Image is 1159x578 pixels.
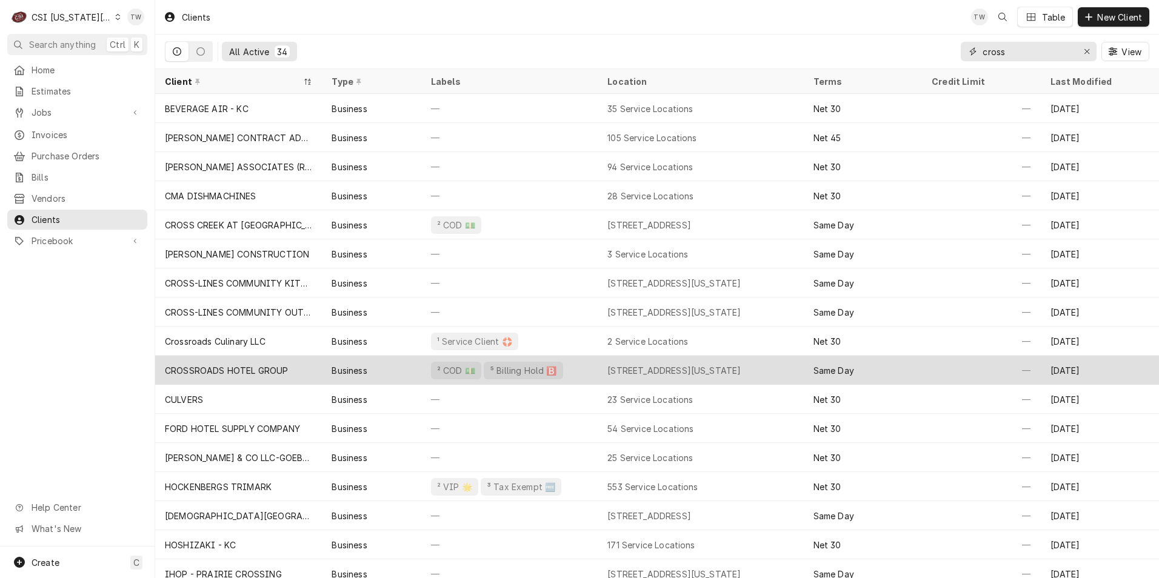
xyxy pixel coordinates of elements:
div: [DATE] [1041,297,1159,327]
div: Business [332,480,367,493]
span: Help Center [32,501,140,514]
div: Same Day [813,364,854,377]
div: Net 30 [813,480,841,493]
a: Go to Pricebook [7,231,147,251]
div: [STREET_ADDRESS] [607,219,691,231]
div: — [922,210,1040,239]
div: [DATE] [1041,356,1159,385]
span: Clients [32,213,141,226]
div: CROSS-LINES COMMUNITY OUTREACH [165,306,312,319]
div: 35 Service Locations [607,102,693,115]
div: Business [332,248,367,261]
div: — [922,327,1040,356]
div: Business [332,277,367,290]
div: [DATE] [1041,94,1159,123]
div: — [922,501,1040,530]
div: Same Day [813,510,854,522]
div: CROSSROADS HOTEL GROUP [165,364,289,377]
div: Business [332,335,367,348]
div: 2 Service Locations [607,335,688,348]
div: [DATE] [1041,414,1159,443]
div: — [922,94,1040,123]
span: C [133,556,139,569]
div: C [11,8,28,25]
a: Estimates [7,81,147,101]
div: [STREET_ADDRESS] [607,510,691,522]
a: Go to Jobs [7,102,147,122]
div: — [922,297,1040,327]
span: What's New [32,522,140,535]
div: Net 30 [813,335,841,348]
a: Go to What's New [7,519,147,539]
div: Business [332,161,367,173]
span: New Client [1095,11,1144,24]
div: Credit Limit [932,75,1028,88]
div: — [421,443,598,472]
div: 54 Service Locations [607,422,693,435]
div: CULVERS [165,393,203,406]
span: Home [32,64,141,76]
div: Client [165,75,300,88]
div: 553 Service Locations [607,480,698,493]
div: Same Day [813,248,854,261]
div: ² COD 💵 [436,219,476,231]
div: HOCKENBERGS TRIMARK [165,480,272,493]
div: Net 45 [813,131,841,144]
span: Purchase Orders [32,150,141,162]
div: — [922,123,1040,152]
input: Keyword search [983,42,1074,61]
div: Location [607,75,793,88]
span: Create [32,557,59,568]
div: FORD HOTEL SUPPLY COMPANY [165,422,300,435]
div: Table [1042,11,1066,24]
a: Purchase Orders [7,146,147,166]
div: — [421,268,598,297]
a: Vendors [7,188,147,208]
div: [STREET_ADDRESS][US_STATE] [607,364,741,377]
div: 23 Service Locations [607,393,693,406]
div: — [922,443,1040,472]
div: Business [332,422,367,435]
div: — [922,414,1040,443]
div: Net 30 [813,451,841,464]
button: Search anythingCtrlK [7,34,147,55]
div: [DATE] [1041,181,1159,210]
div: Tori Warrick's Avatar [971,8,988,25]
a: Bills [7,167,147,187]
div: — [421,414,598,443]
div: [DATE] [1041,152,1159,181]
div: ³ Tax Exempt 🆓 [486,480,556,493]
div: Business [332,306,367,319]
div: — [922,530,1040,559]
div: — [421,181,598,210]
div: — [922,472,1040,501]
span: Jobs [32,106,123,119]
div: Labels [431,75,588,88]
span: Estimates [32,85,141,98]
div: HOSHIZAKI - KC [165,539,236,551]
span: View [1119,45,1144,58]
div: [DATE] [1041,268,1159,297]
div: Net 30 [813,422,841,435]
div: CSI [US_STATE][GEOGRAPHIC_DATA] [32,11,112,24]
div: — [421,239,598,268]
a: Go to Help Center [7,497,147,517]
div: Business [332,219,367,231]
span: Ctrl [110,38,125,51]
div: — [421,152,598,181]
div: — [421,385,598,414]
div: — [922,152,1040,181]
div: — [421,123,598,152]
div: [PERSON_NAME] ASSOCIATES (READY KITCHEN WARRANTY) [165,161,312,173]
div: Net 30 [813,393,841,406]
div: Business [332,539,367,551]
div: — [922,385,1040,414]
div: [DATE] [1041,210,1159,239]
div: Business [332,364,367,377]
div: [DATE] [1041,385,1159,414]
a: Home [7,60,147,80]
div: ⁵ Billing Hold 🅱️ [489,364,558,377]
div: [DATE] [1041,501,1159,530]
span: Invoices [32,128,141,141]
div: [DATE] [1041,123,1159,152]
